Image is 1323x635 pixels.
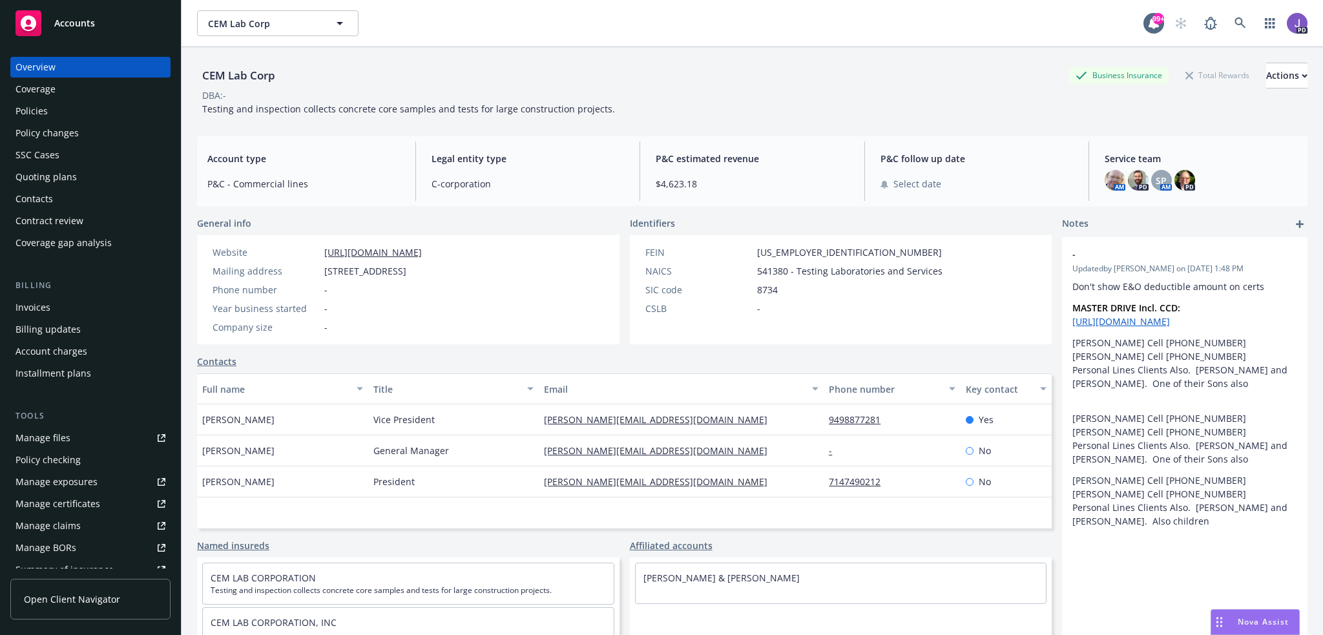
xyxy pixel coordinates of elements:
[544,382,804,396] div: Email
[213,320,319,334] div: Company size
[324,246,422,258] a: [URL][DOMAIN_NAME]
[16,189,53,209] div: Contacts
[1105,170,1125,191] img: photo
[16,145,59,165] div: SSC Cases
[16,450,81,470] div: Policy checking
[16,428,70,448] div: Manage files
[324,302,328,315] span: -
[1152,13,1164,25] div: 99+
[979,444,991,457] span: No
[213,302,319,315] div: Year business started
[757,302,760,315] span: -
[16,79,56,99] div: Coverage
[1072,474,1297,528] p: [PERSON_NAME] Cell [PHONE_NUMBER] [PERSON_NAME] Cell [PHONE_NUMBER] Personal Lines Clients Also. ...
[202,444,275,457] span: [PERSON_NAME]
[10,537,171,558] a: Manage BORs
[10,515,171,536] a: Manage claims
[961,373,1052,404] button: Key contact
[213,245,319,259] div: Website
[10,428,171,448] a: Manage files
[630,539,713,552] a: Affiliated accounts
[1174,170,1195,191] img: photo
[1292,216,1307,232] a: add
[1211,609,1300,635] button: Nova Assist
[324,264,406,278] span: [STREET_ADDRESS]
[10,319,171,340] a: Billing updates
[1179,67,1256,83] div: Total Rewards
[16,101,48,121] div: Policies
[197,10,359,36] button: CEM Lab Corp
[829,413,891,426] a: 9498877281
[979,413,994,426] span: Yes
[197,67,280,84] div: CEM Lab Corp
[544,413,778,426] a: [PERSON_NAME][EMAIL_ADDRESS][DOMAIN_NAME]
[630,216,675,230] span: Identifiers
[1227,10,1253,36] a: Search
[10,211,171,231] a: Contract review
[324,283,328,297] span: -
[213,264,319,278] div: Mailing address
[16,494,100,514] div: Manage certificates
[16,363,91,384] div: Installment plans
[10,559,171,580] a: Summary of insurance
[16,319,81,340] div: Billing updates
[432,152,624,165] span: Legal entity type
[1168,10,1194,36] a: Start snowing
[373,475,415,488] span: President
[1072,315,1170,328] a: [URL][DOMAIN_NAME]
[829,475,891,488] a: 7147490212
[1072,280,1297,293] p: Don't show E&O deductible amount on certs
[1198,10,1224,36] a: Report a Bug
[202,475,275,488] span: [PERSON_NAME]
[10,494,171,514] a: Manage certificates
[197,216,251,230] span: General info
[1156,174,1167,187] span: SP
[10,279,171,292] div: Billing
[893,177,941,191] span: Select date
[1069,67,1169,83] div: Business Insurance
[16,211,83,231] div: Contract review
[1238,616,1289,627] span: Nova Assist
[1287,13,1307,34] img: photo
[16,559,114,580] div: Summary of insurance
[880,152,1073,165] span: P&C follow up date
[16,472,98,492] div: Manage exposures
[16,515,81,536] div: Manage claims
[207,177,400,191] span: P&C - Commercial lines
[10,297,171,318] a: Invoices
[10,233,171,253] a: Coverage gap analysis
[656,177,848,191] span: $4,623.18
[211,616,337,629] a: CEM LAB CORPORATION, INC
[202,103,615,115] span: Testing and inspection collects concrete core samples and tests for large construction projects.
[1266,63,1307,88] button: Actions
[645,283,752,297] div: SIC code
[645,245,752,259] div: FEIN
[211,585,606,596] span: Testing and inspection collects concrete core samples and tests for large construction projects.
[10,167,171,187] a: Quoting plans
[10,57,171,78] a: Overview
[1072,302,1180,314] strong: MASTER DRIVE Incl. CCD:
[1072,411,1297,466] p: [PERSON_NAME] Cell [PHONE_NUMBER] [PERSON_NAME] Cell [PHONE_NUMBER] Personal Lines Clients Also. ...
[197,355,236,368] a: Contacts
[16,537,76,558] div: Manage BORs
[432,177,624,191] span: C-corporation
[10,363,171,384] a: Installment plans
[202,88,226,102] div: DBA: -
[824,373,961,404] button: Phone number
[10,101,171,121] a: Policies
[373,444,449,457] span: General Manager
[1062,216,1089,232] span: Notes
[757,283,778,297] span: 8734
[539,373,824,404] button: Email
[16,233,112,253] div: Coverage gap analysis
[373,382,520,396] div: Title
[202,382,349,396] div: Full name
[324,320,328,334] span: -
[757,264,943,278] span: 541380 - Testing Laboratories and Services
[368,373,539,404] button: Title
[1062,237,1307,538] div: -Updatedby [PERSON_NAME] on [DATE] 1:48 PMDon't show E&O deductible amount on certsMASTER DRIVE I...
[10,79,171,99] a: Coverage
[544,475,778,488] a: [PERSON_NAME][EMAIL_ADDRESS][DOMAIN_NAME]
[544,444,778,457] a: [PERSON_NAME][EMAIL_ADDRESS][DOMAIN_NAME]
[10,410,171,422] div: Tools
